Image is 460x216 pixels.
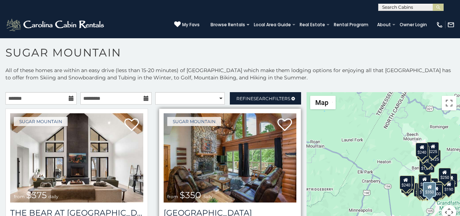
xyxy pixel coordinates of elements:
div: $125 [428,150,441,164]
div: $175 [418,182,430,196]
a: Rental Program [330,20,372,30]
button: Change map style [310,96,336,109]
div: $190 [418,174,431,188]
div: $1,095 [419,159,435,173]
a: Owner Login [396,20,431,30]
a: RefineSearchFilters [230,92,301,105]
span: Refine Filters [236,96,290,101]
img: mail-regular-white.png [447,21,455,28]
span: daily [203,194,213,199]
span: daily [48,194,59,199]
img: Grouse Moor Lodge [164,113,297,203]
span: My Favs [182,21,200,28]
a: Sugar Mountain [167,117,221,126]
div: $225 [427,142,439,156]
a: My Favs [174,21,200,28]
div: $500 [430,184,443,198]
a: Sugar Mountain [14,117,68,126]
a: Add to favorites [277,118,292,133]
span: Search [253,96,272,101]
div: $240 [400,176,412,189]
div: $350 [423,182,436,197]
div: $300 [419,175,431,189]
a: Grouse Moor Lodge from $350 daily [164,113,297,203]
button: Toggle fullscreen view [442,96,456,110]
div: $155 [416,183,429,197]
div: $155 [445,173,457,187]
span: $350 [180,190,201,200]
a: Browse Rentals [207,20,249,30]
span: from [14,194,25,199]
img: White-1-2.png [5,17,106,32]
img: The Bear At Sugar Mountain [10,113,143,203]
div: $240 [416,143,428,157]
div: $200 [426,178,438,192]
a: The Bear At Sugar Mountain from $375 daily [10,113,143,203]
span: $375 [26,190,47,200]
div: $250 [439,168,451,182]
img: phone-regular-white.png [436,21,443,28]
a: About [373,20,395,30]
a: Local Area Guide [250,20,295,30]
a: Real Estate [296,20,329,30]
div: $190 [443,180,455,194]
span: from [167,194,178,199]
a: Add to favorites [124,118,139,133]
span: Map [315,99,328,106]
div: $195 [434,182,446,196]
